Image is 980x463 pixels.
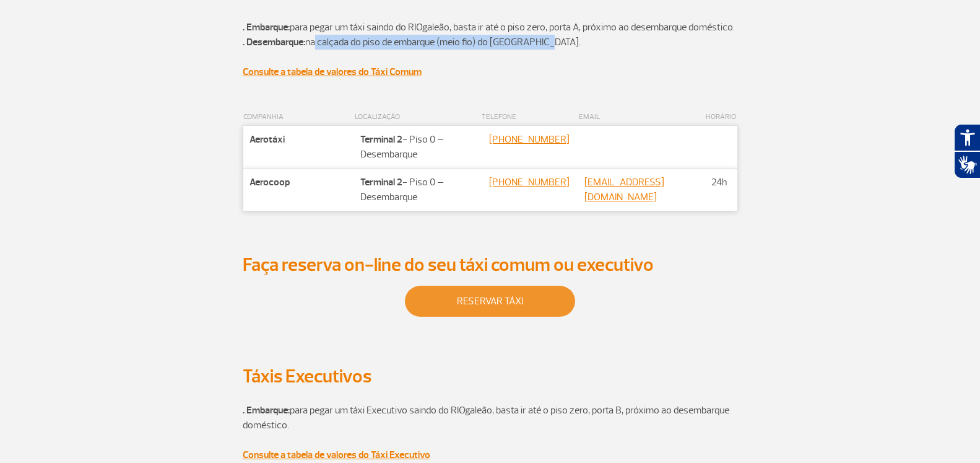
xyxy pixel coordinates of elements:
strong: . Embarque: [243,404,290,417]
p: para pegar um táxi Executivo saindo do RIOgaleão, basta ir até o piso zero, porta B, próximo ao d... [243,388,738,462]
th: LOCALIZAÇÃO [354,109,481,126]
strong: Terminal 2 [360,133,402,146]
strong: . Embarque: [243,21,290,33]
td: - Piso 0 – Desembarque [354,169,481,211]
strong: Terminal 2 [360,176,402,188]
a: [EMAIL_ADDRESS][DOMAIN_NAME] [584,176,664,203]
div: Plugin de acessibilidade da Hand Talk. [954,124,980,179]
a: [PHONE_NUMBER] [489,133,570,146]
a: reservar táxi [405,286,575,317]
strong: . Desembarque: [243,36,305,48]
button: Abrir tradutor de língua de sinais. [954,151,980,179]
button: Abrir recursos assistivos. [954,124,980,151]
strong: Aerotáxi [249,133,285,146]
p: para pegar um táxi saindo do RIOgaleão, basta ir até o piso zero, porta A, próximo ao desembarque... [243,5,738,64]
th: COMPANHIA [243,109,354,126]
a: Consulte a tabela de valores do Táxi Comum [243,66,422,78]
th: HORÁRIO [705,109,737,126]
h2: Táxis Executivos [243,365,738,388]
th: TELEFONE [481,109,578,126]
a: Consulte a tabela de valores do Táxi Executivo [243,449,430,461]
td: - Piso 0 – Desembarque [354,126,481,169]
td: 24h [705,169,737,211]
a: [PHONE_NUMBER] [489,176,570,188]
h2: Faça reserva on-line do seu táxi comum ou executivo [243,254,738,276]
th: EMAIL [578,109,705,126]
strong: Aerocoop [249,176,290,188]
